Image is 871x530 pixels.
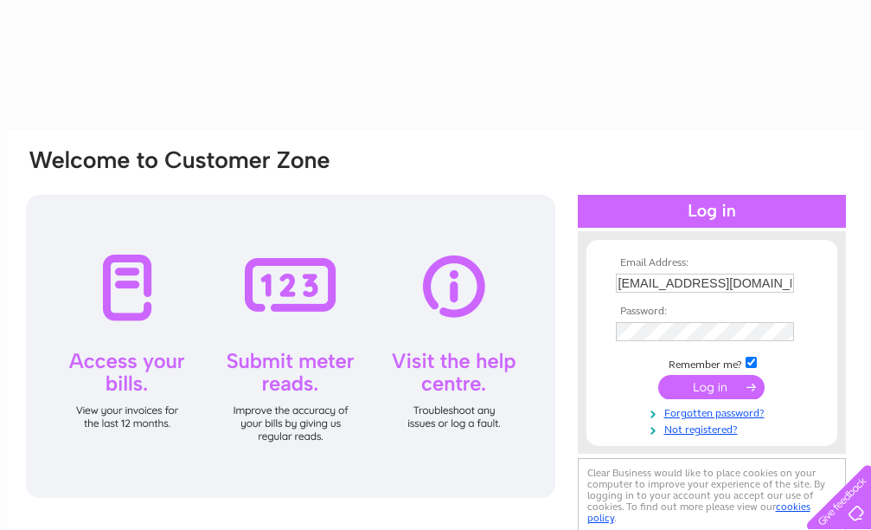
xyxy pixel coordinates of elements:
th: Email Address: [612,257,812,269]
input: Submit [658,375,765,399]
td: Remember me? [612,354,812,372]
a: cookies policy [587,501,810,524]
a: Forgotten password? [616,404,812,420]
a: Not registered? [616,420,812,436]
th: Password: [612,306,812,318]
